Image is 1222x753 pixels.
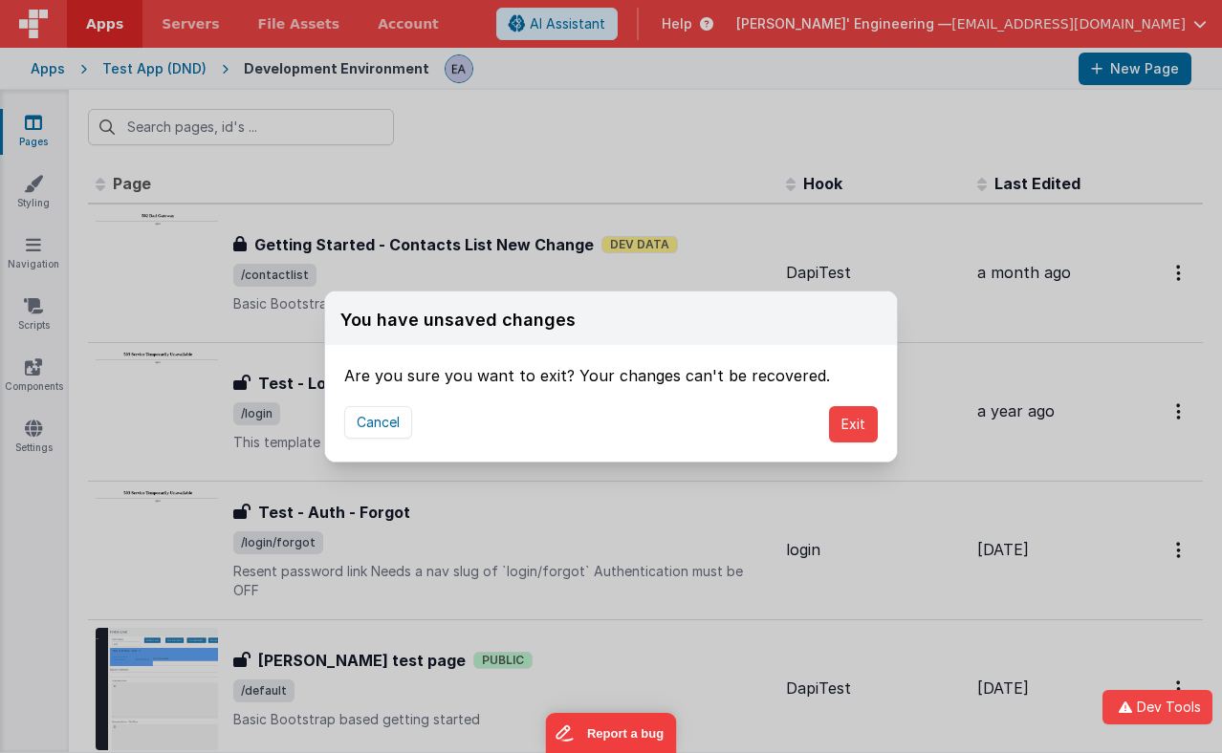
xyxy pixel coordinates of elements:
button: Cancel [344,406,412,439]
div: You have unsaved changes [340,307,576,333]
button: Dev Tools [1102,690,1212,724]
iframe: Marker.io feedback button [546,713,677,753]
div: Are you sure you want to exit? Your changes can't be recovered. [344,345,878,387]
button: Exit [829,406,878,442]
